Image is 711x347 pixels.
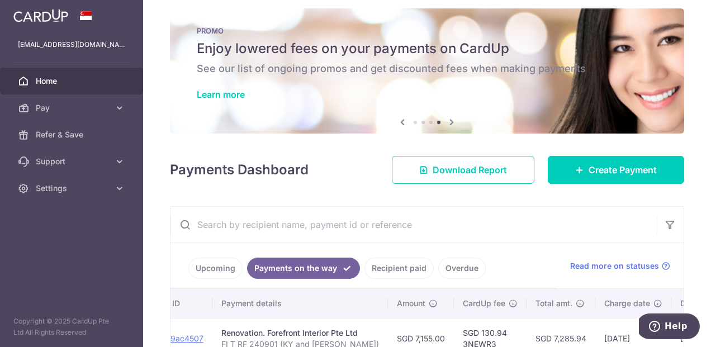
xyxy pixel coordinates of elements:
a: Learn more [197,89,245,100]
img: Latest Promos banner [170,8,684,134]
a: Upcoming [188,258,243,279]
span: Settings [36,183,110,194]
h6: See our list of ongoing promos and get discounted fees when making payments [197,62,657,75]
a: Payments on the way [247,258,360,279]
div: Renovation. Forefront Interior Pte Ltd [221,327,379,339]
span: CardUp fee [463,298,505,309]
input: Search by recipient name, payment id or reference [170,207,657,243]
a: Read more on statuses [570,260,670,272]
span: Download Report [433,163,507,177]
span: Read more on statuses [570,260,659,272]
span: Amount [397,298,425,309]
span: Refer & Save [36,129,110,140]
span: Charge date [604,298,650,309]
th: Payment ID [129,289,212,318]
a: Download Report [392,156,534,184]
a: Overdue [438,258,486,279]
img: CardUp [13,9,68,22]
a: Recipient paid [364,258,434,279]
h5: Enjoy lowered fees on your payments on CardUp [197,40,657,58]
h4: Payments Dashboard [170,160,309,180]
p: [EMAIL_ADDRESS][DOMAIN_NAME] [18,39,125,50]
th: Payment details [212,289,388,318]
span: Create Payment [589,163,657,177]
span: Pay [36,102,110,113]
p: PROMO [197,26,657,35]
span: Home [36,75,110,87]
span: Support [36,156,110,167]
iframe: Opens a widget where you can find more information [639,313,700,341]
a: Create Payment [548,156,684,184]
span: Total amt. [535,298,572,309]
a: txn_02d19ac4507 [138,334,203,343]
